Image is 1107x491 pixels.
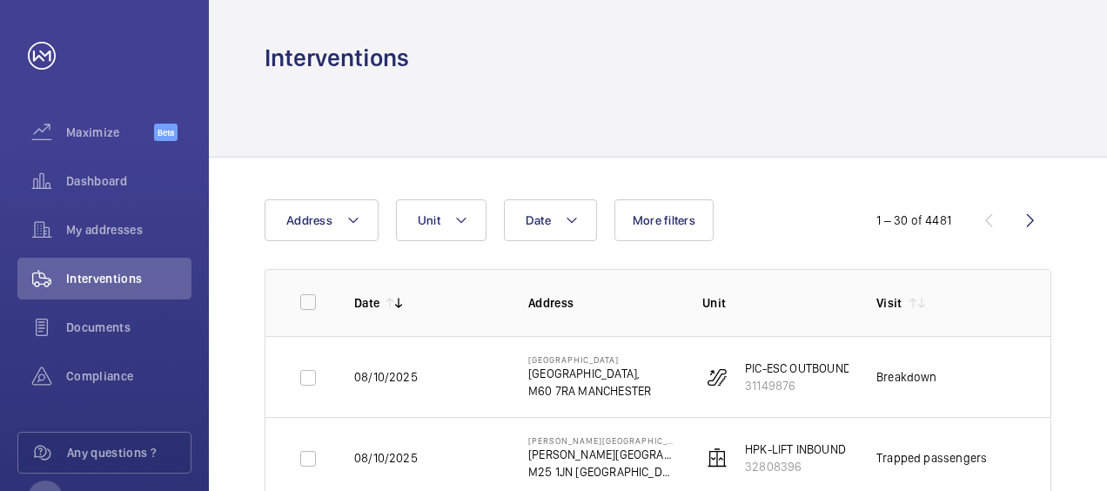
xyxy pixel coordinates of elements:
span: Compliance [66,367,191,385]
p: Address [528,294,674,312]
div: Trapped passengers [876,449,987,467]
img: escalator.svg [707,367,728,387]
p: [PERSON_NAME][GEOGRAPHIC_DATA] [528,435,674,446]
span: Address [286,213,332,227]
span: More filters [633,213,695,227]
span: Beta [154,124,178,141]
p: PIC-ESC OUTBOUND [745,360,851,377]
p: M60 7RA MANCHESTER [528,382,651,400]
img: elevator.svg [707,447,728,468]
p: Unit [702,294,849,312]
p: 08/10/2025 [354,368,418,386]
span: Interventions [66,270,191,287]
span: Any questions ? [67,444,191,461]
span: My addresses [66,221,191,239]
p: [GEOGRAPHIC_DATA] [528,354,651,365]
p: 08/10/2025 [354,449,418,467]
p: HPK-LIFT INBOUND [745,441,846,458]
span: Maximize [66,124,154,141]
div: Breakdown [876,368,937,386]
p: Visit [876,294,902,312]
button: Address [265,199,379,241]
h1: Interventions [265,42,409,74]
p: Date [354,294,379,312]
span: Documents [66,319,191,336]
div: 1 – 30 of 4481 [876,212,951,229]
span: Date [526,213,551,227]
p: [GEOGRAPHIC_DATA], [528,365,651,382]
span: Unit [418,213,440,227]
p: M25 1JN [GEOGRAPHIC_DATA] [528,463,674,481]
span: Dashboard [66,172,191,190]
p: 31149876 [745,377,851,394]
button: Date [504,199,597,241]
p: 32808396 [745,458,846,475]
p: [PERSON_NAME][GEOGRAPHIC_DATA] [528,446,674,463]
button: More filters [614,199,714,241]
button: Unit [396,199,486,241]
